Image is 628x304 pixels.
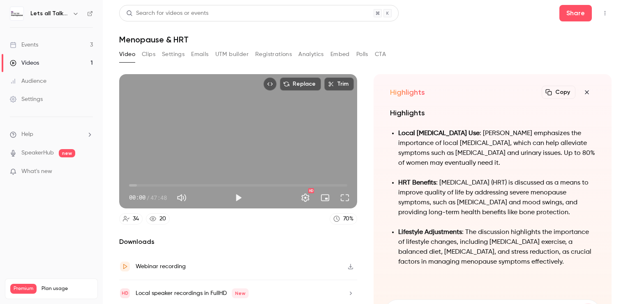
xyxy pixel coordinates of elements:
[263,77,277,91] button: Embed video
[191,48,208,61] button: Emails
[146,213,170,224] a: 20
[42,285,92,292] span: Plan usage
[159,215,166,223] div: 20
[119,213,143,224] a: 34
[398,129,595,168] p: : [PERSON_NAME] emphasizes the importance of local [MEDICAL_DATA], which can help alleviate sympt...
[317,189,333,206] button: Turn on miniplayer
[390,107,595,119] h2: Highlights
[150,193,167,202] span: 47:48
[10,7,23,20] img: Lets all Talk Menopause LIVE
[598,7,612,20] button: Top Bar Actions
[136,288,249,298] div: Local speaker recordings in FullHD
[398,130,480,137] strong: Local [MEDICAL_DATA] Use
[375,48,386,61] button: CTA
[129,193,145,202] span: 00:00
[343,215,353,223] div: 70 %
[10,77,46,85] div: Audience
[398,180,436,186] strong: HRT Benefits
[298,48,324,61] button: Analytics
[21,130,33,139] span: Help
[398,227,595,267] p: : The discussion highlights the importance of lifestyle changes, including [MEDICAL_DATA] exercis...
[126,9,208,18] div: Search for videos or events
[133,215,139,223] div: 34
[230,189,247,206] button: Play
[280,77,321,91] button: Replace
[119,237,357,247] h2: Downloads
[30,9,69,18] h6: Lets all Talk Menopause LIVE
[390,87,425,97] h2: Highlights
[119,48,135,61] button: Video
[324,77,354,91] button: Trim
[308,188,314,193] div: HD
[330,48,350,61] button: Embed
[129,193,167,202] div: 00:00
[559,5,592,21] button: Share
[10,284,37,294] span: Premium
[398,178,595,217] p: : [MEDICAL_DATA] (HRT) is discussed as a means to improve quality of life by addressing severe me...
[142,48,155,61] button: Clips
[10,95,43,103] div: Settings
[542,86,575,99] button: Copy
[83,168,93,175] iframe: Noticeable Trigger
[330,213,357,224] a: 70%
[398,229,462,236] strong: Lifestyle Adjustments
[232,288,249,298] span: New
[21,149,54,157] a: SpeakerHub
[356,48,368,61] button: Polls
[337,189,353,206] button: Full screen
[21,167,52,176] span: What's new
[215,48,249,61] button: UTM builder
[173,189,190,206] button: Mute
[146,193,150,202] span: /
[136,262,186,271] div: Webinar recording
[10,130,93,139] li: help-dropdown-opener
[10,59,39,67] div: Videos
[59,149,75,157] span: new
[10,41,38,49] div: Events
[162,48,185,61] button: Settings
[119,35,612,44] h1: Menopause & HRT
[255,48,292,61] button: Registrations
[297,189,314,206] button: Settings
